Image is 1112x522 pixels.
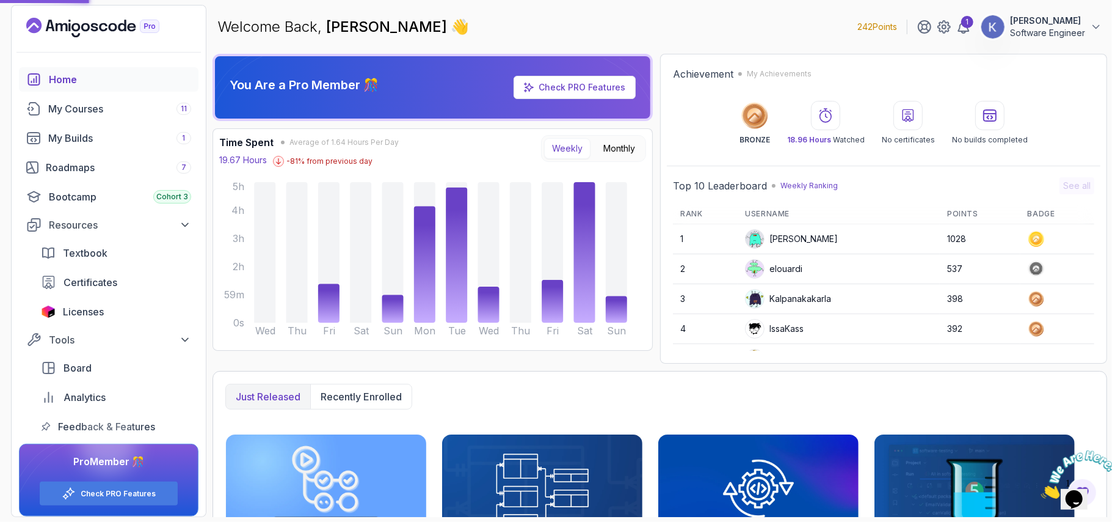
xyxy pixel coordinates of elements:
[961,16,973,28] div: 1
[673,67,733,81] h2: Achievement
[1020,204,1095,224] th: Badge
[219,135,274,150] h3: Time Spent
[740,135,770,145] p: BRONZE
[746,320,764,338] img: user profile image
[787,135,865,145] p: Watched
[49,333,191,347] div: Tools
[48,101,191,116] div: My Courses
[224,289,244,301] tspan: 59m
[1059,177,1094,194] button: See all
[323,325,335,337] tspan: Fri
[673,344,738,374] td: 5
[940,254,1020,284] td: 537
[451,17,470,37] span: 👋
[226,384,310,409] button: Just released
[940,224,1020,254] td: 1028
[49,218,191,232] div: Resources
[321,389,402,404] p: Recently enrolled
[233,317,244,329] tspan: 0s
[1010,15,1085,27] p: [PERSON_NAME]
[19,67,198,92] a: home
[49,189,191,204] div: Bootcamp
[181,104,187,114] span: 11
[34,385,198,410] a: analytics
[236,389,300,404] p: Just released
[511,325,530,337] tspan: Thu
[745,319,804,339] div: IssaKass
[780,181,838,191] p: Weekly Ranking
[956,20,971,34] a: 1
[738,204,940,224] th: Username
[857,21,897,33] p: 242 Points
[34,270,198,295] a: certificates
[19,155,198,180] a: roadmaps
[41,306,56,318] img: jetbrains icon
[746,290,764,308] img: default monster avatar
[64,275,117,290] span: Certificates
[5,5,10,15] span: 1
[26,18,187,37] a: Landing page
[745,259,802,279] div: elouardi
[288,325,307,337] tspan: Thu
[19,97,198,121] a: courses
[19,329,198,351] button: Tools
[547,325,559,337] tspan: Fri
[34,241,198,265] a: textbook
[230,76,379,94] p: You Are a Pro Member 🎊
[286,156,372,166] p: -81 % from previous day
[882,135,935,145] p: No certificates
[544,138,591,159] button: Weekly
[46,160,191,175] div: Roadmaps
[233,260,244,273] tspan: 2h
[64,390,106,405] span: Analytics
[34,414,198,439] a: feedback
[607,325,626,337] tspan: Sun
[233,180,244,193] tspan: 5h
[64,361,92,375] span: Board
[981,15,1102,39] button: user profile image[PERSON_NAME]Software Engineer
[673,314,738,344] td: 4
[940,204,1020,224] th: Points
[940,344,1020,374] td: 355
[577,325,593,337] tspan: Sat
[58,419,155,434] span: Feedback & Features
[63,246,107,260] span: Textbook
[514,76,636,99] a: Check PRO Features
[81,489,156,499] a: Check PRO Features
[673,254,738,284] td: 2
[940,284,1020,314] td: 398
[383,325,402,337] tspan: Sun
[326,18,451,35] span: [PERSON_NAME]
[219,154,267,166] p: 19.67 Hours
[1036,446,1112,504] iframe: chat widget
[539,82,625,92] a: Check PRO Features
[414,325,435,337] tspan: Mon
[673,178,767,193] h2: Top 10 Leaderboard
[747,69,812,79] p: My Achievements
[19,214,198,236] button: Resources
[39,481,178,506] button: Check PRO Features
[49,72,191,87] div: Home
[34,356,198,380] a: board
[5,5,81,53] img: Chat attention grabber
[289,138,399,147] span: Average of 1.64 Hours Per Day
[19,185,198,209] a: bootcamp
[183,133,186,143] span: 1
[1010,27,1085,39] p: Software Engineer
[981,15,1005,39] img: user profile image
[745,289,831,309] div: Kalpanakakarla
[673,204,738,224] th: Rank
[746,260,764,278] img: default monster avatar
[63,304,104,319] span: Licenses
[787,135,831,144] span: 18.96 Hours
[746,230,764,248] img: default monster avatar
[233,232,244,244] tspan: 3h
[746,350,764,368] img: user profile image
[181,163,186,172] span: 7
[19,126,198,150] a: builds
[310,384,412,409] button: Recently enrolled
[952,135,1028,145] p: No builds completed
[255,325,275,337] tspan: Wed
[34,300,198,324] a: licenses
